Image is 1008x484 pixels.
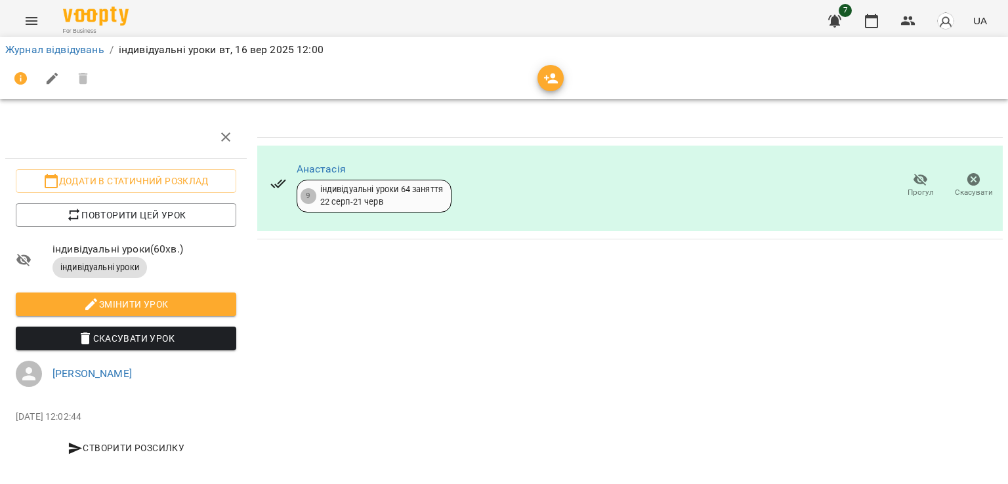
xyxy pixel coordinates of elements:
[52,262,147,273] span: індивідуальні уроки
[63,27,129,35] span: For Business
[947,167,1000,204] button: Скасувати
[955,187,993,198] span: Скасувати
[26,331,226,346] span: Скасувати Урок
[5,42,1003,58] nav: breadcrumb
[297,163,346,175] a: Анастасія
[16,327,236,350] button: Скасувати Урок
[52,367,132,380] a: [PERSON_NAME]
[936,12,955,30] img: avatar_s.png
[16,292,236,316] button: Змінити урок
[5,43,104,56] a: Журнал відвідувань
[908,187,934,198] span: Прогул
[63,7,129,26] img: Voopty Logo
[320,184,443,208] div: індивідуальні уроки 64 заняття 22 серп - 21 черв
[973,14,987,28] span: UA
[16,203,236,227] button: Повторити цей урок
[26,207,226,223] span: Повторити цей урок
[894,167,947,204] button: Прогул
[52,241,236,257] span: індивідуальні уроки ( 60 хв. )
[839,4,852,17] span: 7
[16,5,47,37] button: Menu
[26,173,226,189] span: Додати в статичний розклад
[968,9,992,33] button: UA
[110,42,114,58] li: /
[16,169,236,193] button: Додати в статичний розклад
[26,296,226,312] span: Змінити урок
[301,188,316,204] div: 9
[21,440,231,456] span: Створити розсилку
[119,42,324,58] p: індивідуальні уроки вт, 16 вер 2025 12:00
[16,436,236,460] button: Створити розсилку
[16,411,236,424] p: [DATE] 12:02:44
